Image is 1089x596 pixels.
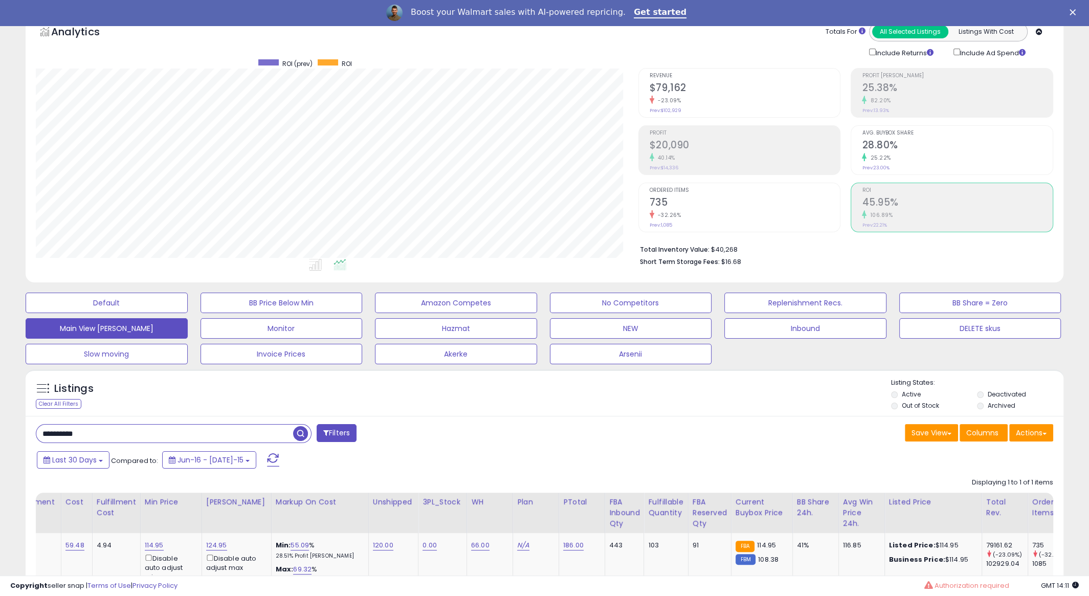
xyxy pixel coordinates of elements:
[862,196,1053,210] h2: 45.95%
[609,541,636,550] div: 443
[862,82,1053,96] h2: 25.38%
[206,553,263,572] div: Disable auto adjust max
[935,581,1009,590] span: Authorization required
[648,497,683,518] div: Fulfillable Quantity
[899,318,1061,339] button: DELETE skus
[132,581,177,590] a: Privacy Policy
[843,541,877,550] div: 116.85
[899,293,1061,313] button: BB Share = Zero
[177,455,243,465] span: Jun-16 - [DATE]-15
[693,541,723,550] div: 91
[640,242,1046,255] li: $40,268
[946,47,1042,58] div: Include Ad Spend
[650,196,840,210] h2: 735
[1032,497,1070,518] div: Ordered Items
[862,130,1053,136] span: Avg. Buybox Share
[65,540,84,550] a: 59.48
[206,497,267,507] div: [PERSON_NAME]
[386,5,403,21] img: Profile image for Adrian
[872,25,948,38] button: All Selected Listings
[736,554,755,565] small: FBM
[559,493,605,533] th: CSV column name: cust_attr_1_PTotal
[471,540,490,550] a: 66.00
[375,293,537,313] button: Amazon Competes
[889,555,974,564] div: $114.95
[563,497,601,507] div: PTotal
[721,257,741,267] span: $16.68
[966,428,998,438] span: Columns
[866,211,893,219] small: 106.89%
[862,188,1053,193] span: ROI
[375,318,537,339] button: Hazmat
[654,154,675,162] small: 40.14%
[65,497,88,507] div: Cost
[654,211,681,219] small: -32.26%
[111,456,158,466] span: Compared to:
[291,540,309,550] a: 55.09
[986,559,1028,568] div: 102929.04
[423,540,437,550] a: 0.00
[889,541,974,550] div: $114.95
[1070,9,1080,15] div: Close
[276,564,294,574] b: Max:
[862,107,888,114] small: Prev: 13.93%
[758,555,779,564] span: 108.38
[368,493,418,533] th: CSV column name: cust_attr_4_Unshipped
[550,318,712,339] button: NEW
[162,451,256,469] button: Jun-16 - [DATE]-15
[201,318,363,339] button: Monitor
[988,401,1015,410] label: Archived
[650,222,672,228] small: Prev: 1,085
[423,497,462,507] div: 3PL_Stock
[862,73,1053,79] span: Profit [PERSON_NAME]
[986,497,1024,518] div: Total Rev.
[145,540,164,550] a: 114.95
[654,97,681,104] small: -23.09%
[797,497,834,518] div: BB Share 24h.
[37,451,109,469] button: Last 30 Days
[736,541,754,552] small: FBA
[861,47,946,58] div: Include Returns
[517,540,529,550] a: N/A
[650,82,840,96] h2: $79,162
[905,424,958,442] button: Save View
[902,401,939,410] label: Out of Stock
[724,318,886,339] button: Inbound
[52,455,97,465] span: Last 30 Days
[276,540,291,550] b: Min:
[201,344,363,364] button: Invoice Prices
[650,165,678,171] small: Prev: $14,336
[648,541,680,550] div: 103
[145,553,194,582] div: Disable auto adjust min
[889,540,936,550] b: Listed Price:
[986,541,1028,550] div: 79161.62
[650,73,840,79] span: Revenue
[471,497,508,507] div: WH
[972,478,1053,488] div: Displaying 1 to 1 of 1 items
[26,293,188,313] button: Default
[862,139,1053,153] h2: 28.80%
[902,390,921,399] label: Active
[993,550,1022,559] small: (-23.09%)
[10,581,177,591] div: seller snap | |
[826,27,865,37] div: Totals For
[609,497,640,529] div: FBA inbound Qty
[201,293,363,313] button: BB Price Below Min
[650,130,840,136] span: Profit
[271,493,368,533] th: The percentage added to the cost of goods (COGS) that forms the calculator for Min & Max prices.
[517,497,554,507] div: Plan
[97,497,136,518] div: Fulfillment Cost
[1041,581,1079,590] span: 2025-08-15 14:11 GMT
[724,293,886,313] button: Replenishment Recs.
[26,344,188,364] button: Slow moving
[550,293,712,313] button: No Competitors
[276,497,364,507] div: Markup on Cost
[36,399,81,409] div: Clear All Filters
[276,541,361,560] div: %
[736,497,788,518] div: Current Buybox Price
[757,540,776,550] span: 114.95
[843,497,880,529] div: Avg Win Price 24h.
[97,541,132,550] div: 4.94
[640,257,720,266] b: Short Term Storage Fees:
[1032,559,1074,568] div: 1085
